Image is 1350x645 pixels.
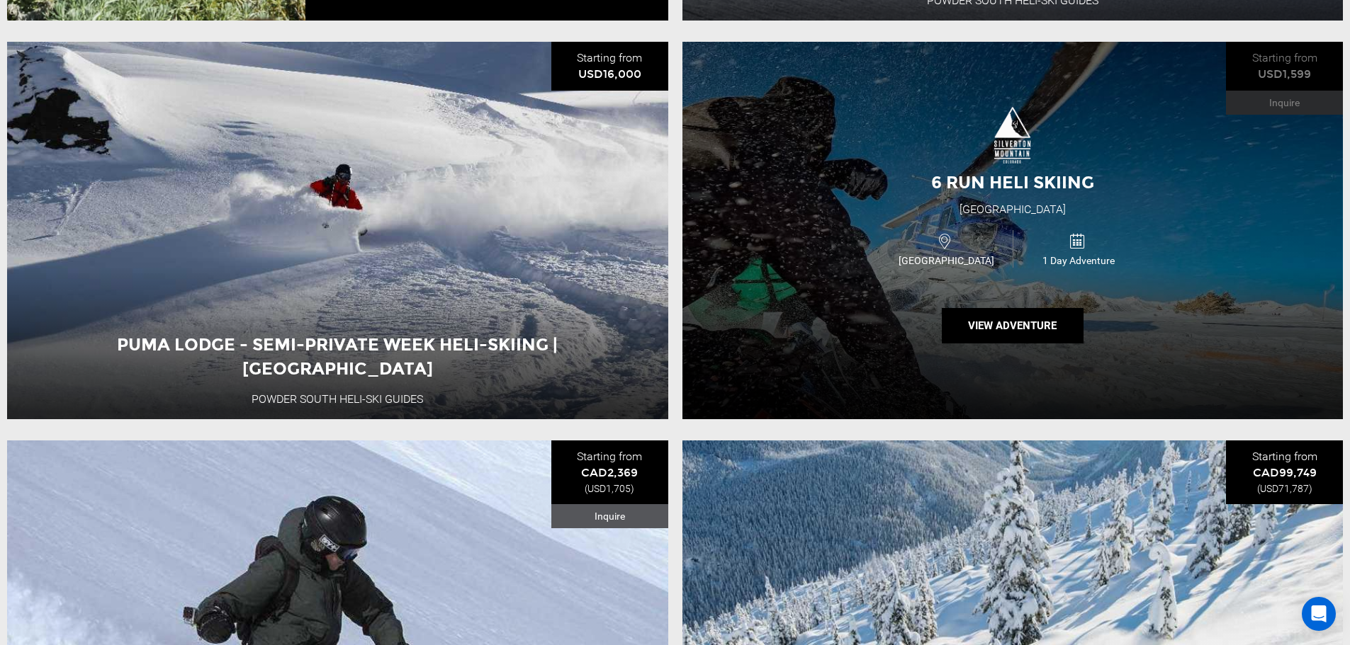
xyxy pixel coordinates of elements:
[960,202,1066,218] div: [GEOGRAPHIC_DATA]
[1302,597,1336,631] div: Open Intercom Messenger
[942,308,1084,343] button: View Adventure
[880,253,1012,268] span: [GEOGRAPHIC_DATA]
[931,172,1094,193] span: 6 Run Heli Skiing
[1013,253,1144,268] span: 1 Day Adventure
[994,107,1030,164] img: images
